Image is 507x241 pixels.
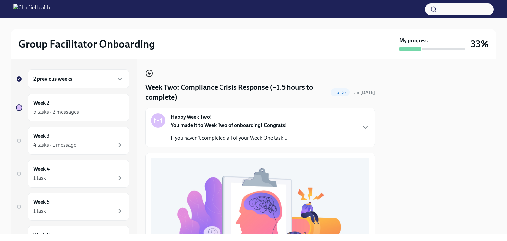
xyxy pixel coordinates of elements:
a: Week 51 task [16,193,129,221]
strong: My progress [399,37,428,44]
div: 4 tasks • 1 message [33,141,76,149]
strong: You made it to Week Two of onboarding! Congrats! [171,122,287,128]
span: Due [352,90,375,95]
h6: 2 previous weeks [33,75,72,83]
h6: Week 6 [33,231,50,239]
div: 2 previous weeks [28,69,129,88]
a: Week 41 task [16,160,129,188]
p: If you haven't completed all of your Week One task... [171,134,287,142]
a: Week 34 tasks • 1 message [16,127,129,155]
strong: [DATE] [360,90,375,95]
h6: Week 5 [33,198,50,206]
div: 1 task [33,207,46,215]
strong: Happy Week Two! [171,113,212,120]
img: CharlieHealth [13,4,50,15]
h4: Week Two: Compliance Crisis Response (~1.5 hours to complete) [145,83,328,102]
h2: Group Facilitator Onboarding [18,37,155,51]
h6: Week 2 [33,99,49,107]
div: 1 task [33,174,46,182]
a: Week 25 tasks • 2 messages [16,94,129,121]
div: 5 tasks • 2 messages [33,108,79,116]
h3: 33% [471,38,489,50]
span: October 20th, 2025 09:00 [352,89,375,96]
span: To Do [331,90,350,95]
h6: Week 4 [33,165,50,173]
h6: Week 3 [33,132,50,140]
